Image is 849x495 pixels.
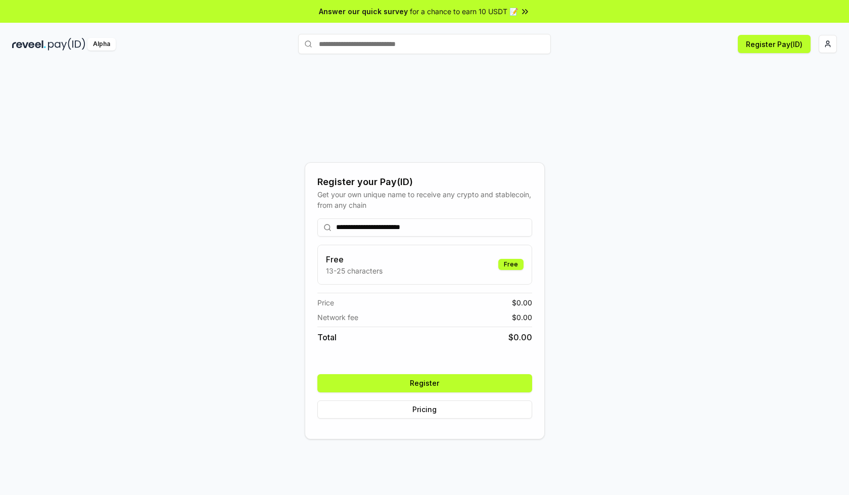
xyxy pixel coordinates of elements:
h3: Free [326,253,383,265]
img: reveel_dark [12,38,46,51]
span: Answer our quick survey [319,6,408,17]
span: $ 0.00 [512,312,532,323]
div: Get your own unique name to receive any crypto and stablecoin, from any chain [317,189,532,210]
div: Alpha [87,38,116,51]
button: Pricing [317,400,532,419]
span: Network fee [317,312,358,323]
span: Price [317,297,334,308]
span: $ 0.00 [512,297,532,308]
span: $ 0.00 [508,331,532,343]
span: Total [317,331,337,343]
div: Free [498,259,524,270]
div: Register your Pay(ID) [317,175,532,189]
button: Register [317,374,532,392]
button: Register Pay(ID) [738,35,811,53]
img: pay_id [48,38,85,51]
span: for a chance to earn 10 USDT 📝 [410,6,518,17]
p: 13-25 characters [326,265,383,276]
